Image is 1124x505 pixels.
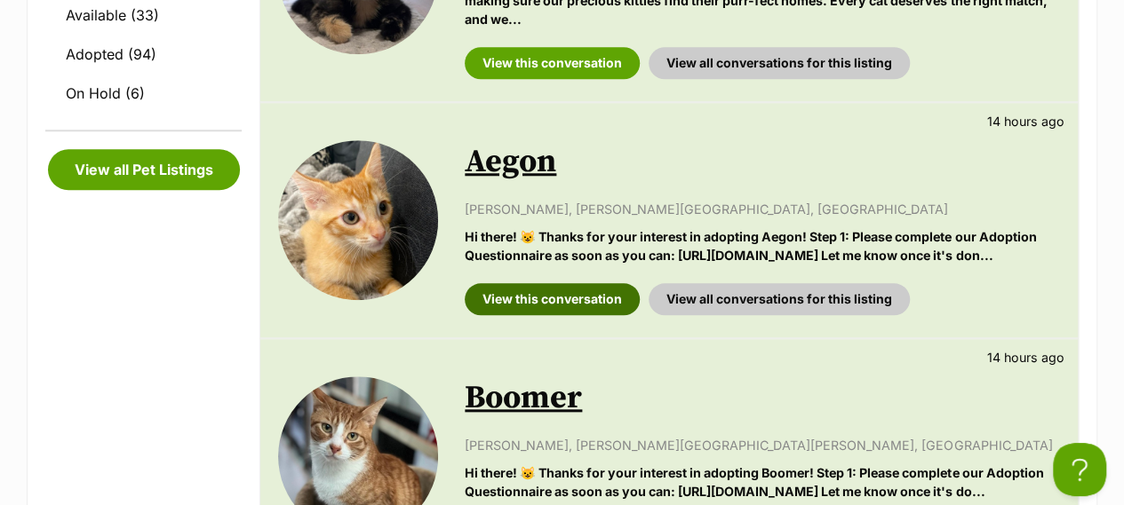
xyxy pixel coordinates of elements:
p: 14 hours ago [987,112,1064,130]
a: View all Pet Listings [48,149,240,190]
a: View all conversations for this listing [649,283,910,315]
a: Boomer [465,378,582,418]
iframe: Help Scout Beacon - Open [1053,443,1106,496]
a: View all conversations for this listing [649,47,910,79]
a: Aegon [465,142,556,182]
p: [PERSON_NAME], [PERSON_NAME][GEOGRAPHIC_DATA], [GEOGRAPHIC_DATA] [465,200,1060,218]
p: Hi there! 😺 Thanks for your interest in adopting Aegon! Step 1: Please complete our Adoption Ques... [465,227,1060,265]
p: [PERSON_NAME], [PERSON_NAME][GEOGRAPHIC_DATA][PERSON_NAME], [GEOGRAPHIC_DATA] [465,436,1060,454]
a: Adopted (94) [45,36,242,73]
a: View this conversation [465,47,640,79]
a: View this conversation [465,283,640,315]
p: 14 hours ago [987,348,1064,367]
img: Aegon [278,140,438,300]
a: On Hold (6) [45,75,242,112]
p: Hi there! 😺 Thanks for your interest in adopting Boomer! Step 1: Please complete our Adoption Que... [465,463,1060,501]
